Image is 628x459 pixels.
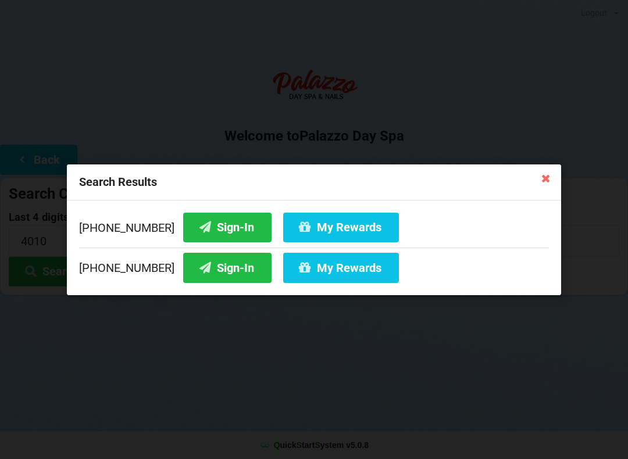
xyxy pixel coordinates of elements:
button: Sign-In [183,253,272,282]
div: Search Results [67,164,561,200]
button: Sign-In [183,212,272,242]
div: [PHONE_NUMBER] [79,247,549,282]
button: My Rewards [283,212,399,242]
div: [PHONE_NUMBER] [79,212,549,247]
button: My Rewards [283,253,399,282]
